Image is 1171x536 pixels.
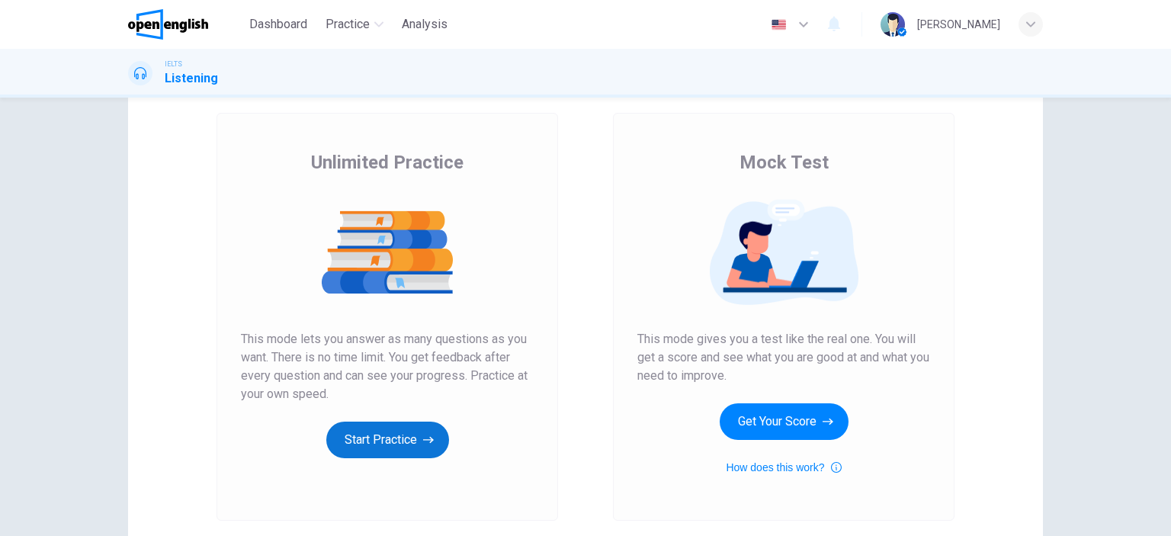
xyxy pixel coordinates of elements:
[128,9,243,40] a: OpenEnglish logo
[326,15,370,34] span: Practice
[917,15,1000,34] div: [PERSON_NAME]
[769,19,788,30] img: en
[165,69,218,88] h1: Listening
[637,330,930,385] span: This mode gives you a test like the real one. You will get a score and see what you are good at a...
[243,11,313,38] button: Dashboard
[402,15,448,34] span: Analysis
[165,59,182,69] span: IELTS
[881,12,905,37] img: Profile picture
[311,150,464,175] span: Unlimited Practice
[726,458,841,477] button: How does this work?
[319,11,390,38] button: Practice
[396,11,454,38] button: Analysis
[128,9,208,40] img: OpenEnglish logo
[326,422,449,458] button: Start Practice
[739,150,829,175] span: Mock Test
[241,330,534,403] span: This mode lets you answer as many questions as you want. There is no time limit. You get feedback...
[249,15,307,34] span: Dashboard
[720,403,849,440] button: Get Your Score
